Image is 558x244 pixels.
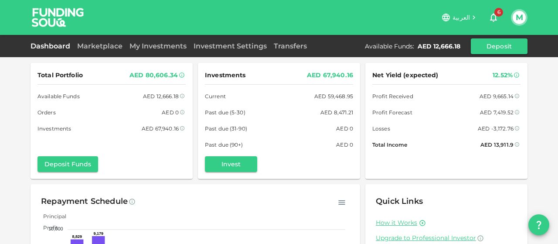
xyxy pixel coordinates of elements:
[480,92,514,101] div: AED 9,665.14
[320,108,353,117] div: AED 8,471.21
[480,140,514,149] div: AED 13,911.9
[48,226,63,231] tspan: 10,000
[485,9,502,26] button: 6
[129,70,178,81] div: AED 80,606.34
[205,70,245,81] span: Investments
[336,124,353,133] div: AED 0
[37,108,56,117] span: Orders
[74,42,126,50] a: Marketplace
[376,219,417,227] a: How it Works
[205,92,226,101] span: Current
[376,196,423,206] span: Quick Links
[372,140,407,149] span: Total Income
[205,140,243,149] span: Past due (90+)
[205,156,257,172] button: Invest
[190,42,270,50] a: Investment Settings
[37,92,80,101] span: Available Funds
[513,11,526,24] button: M
[494,8,503,17] span: 6
[37,156,98,172] button: Deposit Funds
[418,42,460,51] div: AED 12,666.18
[480,108,514,117] div: AED 7,419.52
[143,92,179,101] div: AED 12,666.18
[270,42,310,50] a: Transfers
[314,92,353,101] div: AED 59,468.95
[528,214,549,235] button: question
[126,42,190,50] a: My Investments
[31,42,74,50] a: Dashboard
[372,70,439,81] span: Net Yield (expected)
[307,70,353,81] div: AED 67,940.16
[372,124,390,133] span: Losses
[336,140,353,149] div: AED 0
[205,124,247,133] span: Past due (31-90)
[37,70,83,81] span: Total Portfolio
[376,234,517,242] a: Upgrade to Professional Investor
[37,224,58,231] span: Profit
[376,234,476,242] span: Upgrade to Professional Investor
[162,108,179,117] div: AED 0
[37,213,66,220] span: Principal
[493,70,513,81] div: 12.52%
[372,108,412,117] span: Profit Forecast
[37,124,71,133] span: Investments
[453,14,470,21] span: العربية
[142,124,179,133] div: AED 67,940.16
[205,108,245,117] span: Past due (5-30)
[365,42,414,51] div: Available Funds :
[471,38,527,54] button: Deposit
[372,92,413,101] span: Profit Received
[478,124,514,133] div: AED -3,172.76
[41,195,128,209] div: Repayment Schedule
